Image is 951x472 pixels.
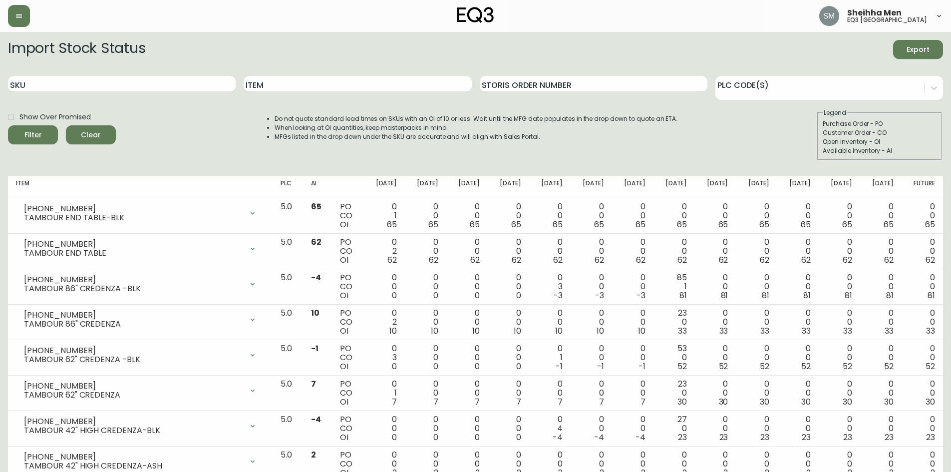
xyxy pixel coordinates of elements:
[760,396,769,408] span: 30
[620,415,645,442] div: 0 0
[24,275,243,284] div: [PHONE_NUMBER]
[457,7,494,23] img: logo
[703,344,728,371] div: 0 0
[512,254,521,266] span: 62
[340,238,355,265] div: PO CO
[496,380,521,407] div: 0 0
[16,309,265,331] div: [PHONE_NUMBER]TAMBOUR 86" CREDENZA
[475,290,480,301] span: 0
[785,202,811,229] div: 0 0
[719,325,728,337] span: 33
[371,309,397,336] div: 0 2
[24,355,243,364] div: TAMBOUR 62" CREDENZA -BLK
[537,380,563,407] div: 0 0
[311,449,316,461] span: 2
[454,415,480,442] div: 0 0
[827,238,852,265] div: 0 0
[884,361,894,372] span: 52
[558,396,563,408] span: 7
[454,202,480,229] div: 0 0
[405,176,446,198] th: [DATE]
[661,273,687,300] div: 85 1
[24,391,243,400] div: TAMBOUR 62" CREDENZA
[16,415,265,437] div: [PHONE_NUMBER]TAMBOUR 42" HIGH CREDENZA-BLK
[925,219,935,230] span: 65
[472,325,480,337] span: 10
[759,219,769,230] span: 65
[470,254,480,266] span: 62
[454,309,480,336] div: 0 0
[16,202,265,224] div: [PHONE_NUMBER]TAMBOUR END TABLE-BLK
[620,238,645,265] div: 0 0
[597,325,604,337] span: 10
[275,114,678,123] li: Do not quote standard lead times on SKUs with an OI of 10 or less. Wait until the MFG date popula...
[273,411,303,447] td: 5.0
[827,415,852,442] div: 0 0
[640,396,645,408] span: 7
[884,254,894,266] span: 62
[553,254,563,266] span: 62
[762,290,769,301] span: 81
[910,202,935,229] div: 0 0
[16,238,265,260] div: [PHONE_NUMBER]TAMBOUR END TABLE
[496,273,521,300] div: 0 0
[24,417,243,426] div: [PHONE_NUMBER]
[703,380,728,407] div: 0 0
[885,325,894,337] span: 33
[273,269,303,305] td: 5.0
[594,432,604,443] span: -4
[556,361,563,372] span: -1
[678,325,687,337] span: 33
[803,290,811,301] span: 81
[653,176,695,198] th: [DATE]
[620,202,645,229] div: 0 0
[926,325,935,337] span: 33
[454,344,480,371] div: 0 0
[475,432,480,443] span: 0
[827,273,852,300] div: 0 0
[24,249,243,258] div: TAMBOUR END TABLE
[801,396,811,408] span: 30
[785,380,811,407] div: 0 0
[413,415,438,442] div: 0 0
[340,309,355,336] div: PO CO
[311,378,316,390] span: 7
[514,325,521,337] span: 10
[273,234,303,269] td: 5.0
[387,254,397,266] span: 62
[24,129,42,141] div: Filter
[273,340,303,376] td: 5.0
[496,309,521,336] div: 0 0
[845,290,852,301] span: 81
[736,176,777,198] th: [DATE]
[721,290,728,301] span: 81
[926,254,935,266] span: 62
[24,311,243,320] div: [PHONE_NUMBER]
[868,202,894,229] div: 0 0
[620,273,645,300] div: 0 0
[413,344,438,371] div: 0 0
[823,119,937,128] div: Purchase Order - PO
[827,380,852,407] div: 0 0
[719,432,728,443] span: 23
[311,307,319,319] span: 10
[595,290,604,301] span: -3
[718,219,728,230] span: 65
[340,432,348,443] span: OI
[516,396,521,408] span: 7
[537,238,563,265] div: 0 0
[413,238,438,265] div: 0 0
[340,344,355,371] div: PO CO
[785,415,811,442] div: 0 0
[744,344,769,371] div: 0 0
[595,254,604,266] span: 62
[928,290,935,301] span: 81
[843,325,852,337] span: 33
[371,273,397,300] div: 0 0
[801,219,811,230] span: 65
[340,325,348,337] span: OI
[636,254,645,266] span: 62
[760,325,769,337] span: 33
[516,290,521,301] span: 0
[819,6,839,26] img: cfa6f7b0e1fd34ea0d7b164297c1067f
